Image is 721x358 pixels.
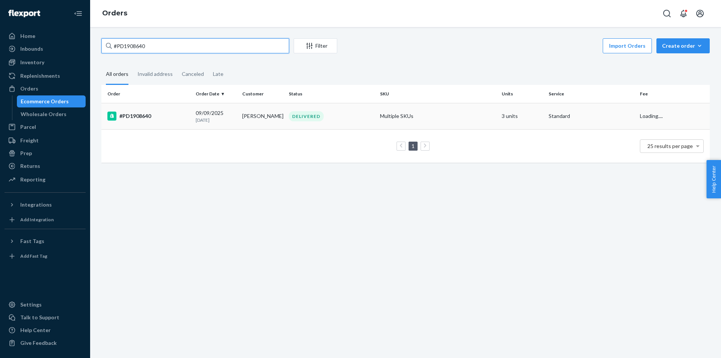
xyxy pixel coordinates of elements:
[193,85,239,103] th: Order Date
[20,137,39,144] div: Freight
[102,9,127,17] a: Orders
[20,216,54,223] div: Add Integration
[239,103,286,129] td: [PERSON_NAME]
[5,160,86,172] a: Returns
[5,147,86,159] a: Prep
[662,42,704,50] div: Create order
[286,85,377,103] th: Status
[71,6,86,21] button: Close Navigation
[637,103,710,129] td: Loading....
[20,176,45,183] div: Reporting
[377,85,499,103] th: SKU
[637,85,710,103] th: Fee
[20,123,36,131] div: Parcel
[5,83,86,95] a: Orders
[603,38,652,53] button: Import Orders
[20,150,32,157] div: Prep
[8,10,40,17] img: Flexport logo
[5,214,86,226] a: Add Integration
[410,143,416,149] a: Page 1 is your current page
[20,32,35,40] div: Home
[499,103,545,129] td: 3 units
[5,337,86,349] button: Give Feedback
[5,134,86,147] a: Freight
[20,59,44,66] div: Inventory
[692,6,707,21] button: Open account menu
[659,6,674,21] button: Open Search Box
[196,109,236,123] div: 09/09/2025
[5,299,86,311] a: Settings
[5,324,86,336] a: Help Center
[676,6,691,21] button: Open notifications
[20,201,52,208] div: Integrations
[213,64,223,84] div: Late
[96,3,133,24] ol: breadcrumbs
[20,45,43,53] div: Inbounds
[377,103,499,129] td: Multiple SKUs
[289,111,324,121] div: DELIVERED
[706,160,721,198] button: Help Center
[499,85,545,103] th: Units
[21,110,66,118] div: Wholesale Orders
[5,311,86,323] a: Talk to Support
[137,64,173,84] div: Invalid address
[20,237,44,245] div: Fast Tags
[20,326,51,334] div: Help Center
[17,95,86,107] a: Ecommerce Orders
[647,143,693,149] span: 25 results per page
[20,339,57,347] div: Give Feedback
[5,199,86,211] button: Integrations
[5,250,86,262] a: Add Fast Tag
[21,98,69,105] div: Ecommerce Orders
[20,162,40,170] div: Returns
[5,30,86,42] a: Home
[20,72,60,80] div: Replenishments
[546,85,637,103] th: Service
[656,38,710,53] button: Create order
[20,85,38,92] div: Orders
[5,121,86,133] a: Parcel
[101,38,289,53] input: Search orders
[549,112,634,120] p: Standard
[5,56,86,68] a: Inventory
[5,174,86,186] a: Reporting
[5,235,86,247] button: Fast Tags
[5,70,86,82] a: Replenishments
[5,43,86,55] a: Inbounds
[196,117,236,123] p: [DATE]
[17,108,86,120] a: Wholesale Orders
[20,253,47,259] div: Add Fast Tag
[20,314,59,321] div: Talk to Support
[294,38,337,53] button: Filter
[182,64,204,84] div: Canceled
[107,112,190,121] div: #PD1908640
[20,301,42,308] div: Settings
[101,85,193,103] th: Order
[106,64,128,85] div: All orders
[242,91,283,97] div: Customer
[294,42,337,50] div: Filter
